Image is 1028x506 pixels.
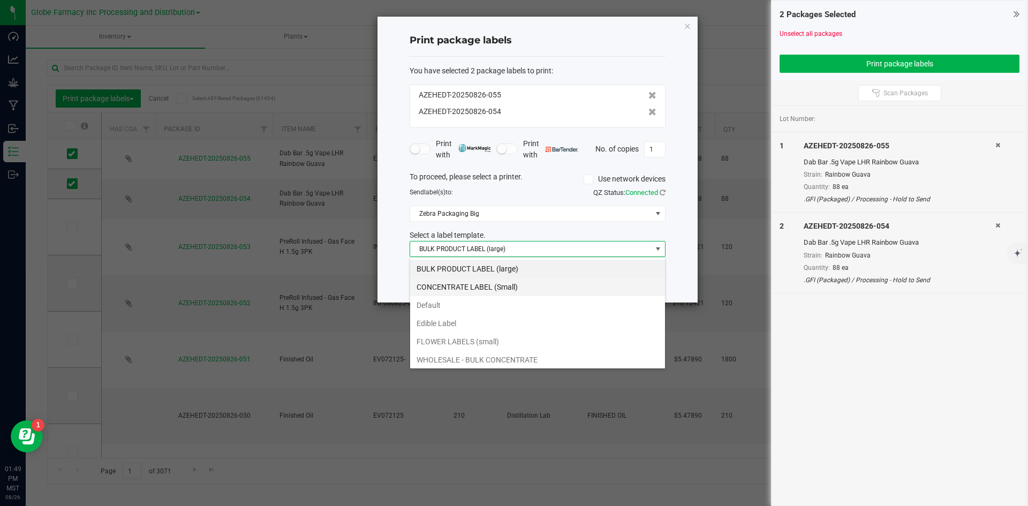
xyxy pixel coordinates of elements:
[780,222,784,230] span: 2
[804,171,822,178] span: Strain:
[410,296,665,314] li: Default
[458,144,491,152] img: mark_magic_cybra.png
[410,66,551,75] span: You have selected 2 package labels to print
[410,351,665,369] li: WHOLESALE - BULK CONCENTRATE
[833,264,849,271] span: 88 ea
[804,183,830,191] span: Quantity:
[419,89,501,101] span: AZEHEDT-20250826-055
[410,241,652,256] span: BULK PRODUCT LABEL (large)
[410,260,665,278] li: BULK PRODUCT LABEL (large)
[419,106,501,117] span: AZEHEDT-20250826-054
[804,194,995,204] div: .GFI (Packaged) / Processing - Hold to Send
[804,275,995,285] div: .GFI (Packaged) / Processing - Hold to Send
[804,237,995,248] div: Dab Bar .5g Vape LHR Rainbow Guava
[436,138,491,161] span: Print with
[424,188,445,196] span: label(s)
[780,30,842,37] a: Unselect all packages
[804,157,995,168] div: Dab Bar .5g Vape LHR Rainbow Guava
[883,89,928,97] span: Scan Packages
[523,138,578,161] span: Print with
[410,333,665,351] li: FLOWER LABELS (small)
[825,252,871,259] span: Rainbow Guava
[410,206,652,221] span: Zebra Packaging Big
[546,147,578,152] img: bartender.png
[410,314,665,333] li: Edible Label
[410,278,665,296] li: CONCENTRATE LABEL (Small)
[825,171,871,178] span: Rainbow Guava
[410,65,666,77] div: :
[593,188,666,197] span: QZ Status:
[402,230,674,241] div: Select a label template.
[780,55,1019,73] button: Print package labels
[780,141,784,150] span: 1
[410,188,453,196] span: Send to:
[804,252,822,259] span: Strain:
[584,173,666,185] label: Use network devices
[410,34,666,48] h4: Print package labels
[625,188,658,197] span: Connected
[804,221,995,232] div: AZEHEDT-20250826-054
[32,419,44,432] iframe: Resource center unread badge
[804,264,830,271] span: Quantity:
[402,171,674,187] div: To proceed, please select a printer.
[11,420,43,452] iframe: Resource center
[833,183,849,191] span: 88 ea
[595,144,639,153] span: No. of copies
[804,140,995,152] div: AZEHEDT-20250826-055
[780,114,815,124] span: Lot Number:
